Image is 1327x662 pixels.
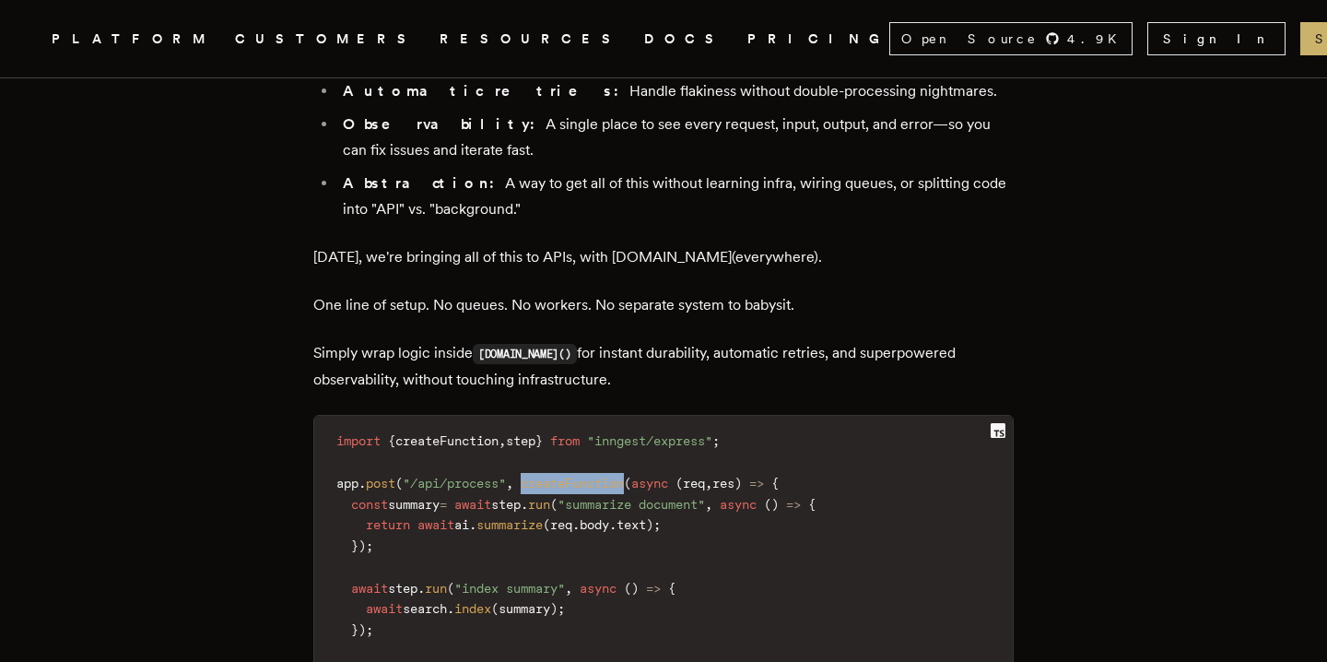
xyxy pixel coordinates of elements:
span: ; [558,601,565,616]
span: => [749,476,764,491]
span: async [580,581,617,596]
span: ) [358,538,366,553]
span: ( [543,517,550,532]
span: ; [366,538,373,553]
strong: Automatic retries: [343,82,629,100]
span: , [705,497,712,512]
span: { [771,476,779,491]
span: ; [366,622,373,637]
span: => [646,581,661,596]
a: CUSTOMERS [235,28,417,51]
span: run [425,581,447,596]
span: ( [624,581,631,596]
span: . [447,601,454,616]
span: app [336,476,358,491]
span: step [506,433,535,448]
span: "/api/process" [403,476,506,491]
span: } [535,433,543,448]
span: => [786,497,801,512]
span: "inngest/express" [587,433,712,448]
button: RESOURCES [440,28,622,51]
span: search [403,601,447,616]
span: const [351,497,388,512]
span: text [617,517,646,532]
span: await [417,517,454,532]
span: async [631,476,668,491]
span: { [388,433,395,448]
span: "index summary" [454,581,565,596]
span: } [351,622,358,637]
span: = [440,497,447,512]
span: import [336,433,381,448]
span: . [358,476,366,491]
span: { [808,497,816,512]
span: ai [454,517,469,532]
a: Sign In [1147,22,1286,55]
span: createFunction [395,433,499,448]
span: ) [646,517,653,532]
span: ) [771,497,779,512]
a: DOCS [644,28,725,51]
span: async [720,497,757,512]
span: . [417,581,425,596]
li: A single place to see every request, input, output, and error—so you can fix issues and iterate f... [337,112,1014,163]
span: step [388,581,417,596]
span: ; [653,517,661,532]
span: body [580,517,609,532]
strong: Abstraction: [343,174,505,192]
p: [DATE], we're bringing all of this to APIs, with [DOMAIN_NAME](everywhere). [313,244,1014,270]
span: summarize [476,517,543,532]
span: ) [734,476,742,491]
span: from [550,433,580,448]
li: Handle flakiness without double-processing nightmares. [337,78,1014,104]
span: { [668,581,675,596]
span: "summarize document" [558,497,705,512]
span: ) [631,581,639,596]
a: PRICING [747,28,889,51]
p: One line of setup. No queues. No workers. No separate system to babysit. [313,292,1014,318]
span: 4.9 K [1067,30,1128,48]
span: createFunction [521,476,624,491]
span: ( [764,497,771,512]
span: summary [499,601,550,616]
span: summary [388,497,440,512]
span: ( [447,581,454,596]
span: ) [358,622,366,637]
span: step [491,497,521,512]
span: res [712,476,734,491]
span: index [454,601,491,616]
span: } [351,538,358,553]
span: req [683,476,705,491]
span: , [705,476,712,491]
span: ( [550,497,558,512]
span: , [506,476,513,491]
span: , [499,433,506,448]
button: PLATFORM [52,28,213,51]
span: await [351,581,388,596]
span: post [366,476,395,491]
li: A way to get all of this without learning infra, wiring queues, or splitting code into "API" vs. ... [337,171,1014,222]
span: return [366,517,410,532]
span: ( [395,476,403,491]
span: ( [624,476,631,491]
span: run [528,497,550,512]
span: . [521,497,528,512]
span: ) [550,601,558,616]
span: req [550,517,572,532]
span: . [469,517,476,532]
strong: Observability: [343,115,546,133]
code: [DOMAIN_NAME]() [473,344,577,364]
span: await [366,601,403,616]
p: Simply wrap logic inside for instant durability, automatic retries, and superpowered observabilit... [313,340,1014,393]
span: await [454,497,491,512]
span: Open Source [901,30,1038,48]
span: , [565,581,572,596]
span: ; [712,433,720,448]
span: ( [491,601,499,616]
span: ( [675,476,683,491]
span: . [609,517,617,532]
span: . [572,517,580,532]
